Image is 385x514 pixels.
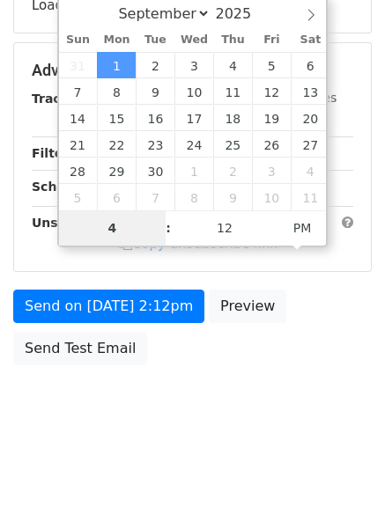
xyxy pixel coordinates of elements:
[213,158,252,184] span: October 2, 2025
[174,78,213,105] span: September 10, 2025
[252,52,291,78] span: September 5, 2025
[213,52,252,78] span: September 4, 2025
[97,158,136,184] span: September 29, 2025
[97,52,136,78] span: September 1, 2025
[209,290,286,323] a: Preview
[59,78,98,105] span: September 7, 2025
[97,184,136,210] span: October 6, 2025
[213,34,252,46] span: Thu
[32,180,95,194] strong: Schedule
[297,430,385,514] iframe: Chat Widget
[166,210,171,246] span: :
[136,34,174,46] span: Tue
[252,78,291,105] span: September 12, 2025
[291,158,329,184] span: October 4, 2025
[174,52,213,78] span: September 3, 2025
[213,105,252,131] span: September 18, 2025
[291,184,329,210] span: October 11, 2025
[136,52,174,78] span: September 2, 2025
[119,236,278,252] a: Copy unsubscribe link
[174,158,213,184] span: October 1, 2025
[32,61,353,80] h5: Advanced
[59,34,98,46] span: Sun
[97,78,136,105] span: September 8, 2025
[291,78,329,105] span: September 13, 2025
[252,158,291,184] span: October 3, 2025
[291,131,329,158] span: September 27, 2025
[171,210,278,246] input: Minute
[174,184,213,210] span: October 8, 2025
[59,52,98,78] span: August 31, 2025
[136,158,174,184] span: September 30, 2025
[97,131,136,158] span: September 22, 2025
[174,131,213,158] span: September 24, 2025
[213,184,252,210] span: October 9, 2025
[97,34,136,46] span: Mon
[13,290,204,323] a: Send on [DATE] 2:12pm
[291,34,329,46] span: Sat
[174,34,213,46] span: Wed
[32,146,77,160] strong: Filters
[252,34,291,46] span: Fri
[174,105,213,131] span: September 17, 2025
[211,5,274,22] input: Year
[32,92,91,106] strong: Tracking
[59,210,167,246] input: Hour
[59,158,98,184] span: September 28, 2025
[13,332,147,365] a: Send Test Email
[32,216,118,230] strong: Unsubscribe
[136,131,174,158] span: September 23, 2025
[59,184,98,210] span: October 5, 2025
[291,105,329,131] span: September 20, 2025
[136,184,174,210] span: October 7, 2025
[213,131,252,158] span: September 25, 2025
[252,184,291,210] span: October 10, 2025
[136,105,174,131] span: September 16, 2025
[59,131,98,158] span: September 21, 2025
[252,105,291,131] span: September 19, 2025
[59,105,98,131] span: September 14, 2025
[252,131,291,158] span: September 26, 2025
[213,78,252,105] span: September 11, 2025
[291,52,329,78] span: September 6, 2025
[278,210,327,246] span: Click to toggle
[136,78,174,105] span: September 9, 2025
[97,105,136,131] span: September 15, 2025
